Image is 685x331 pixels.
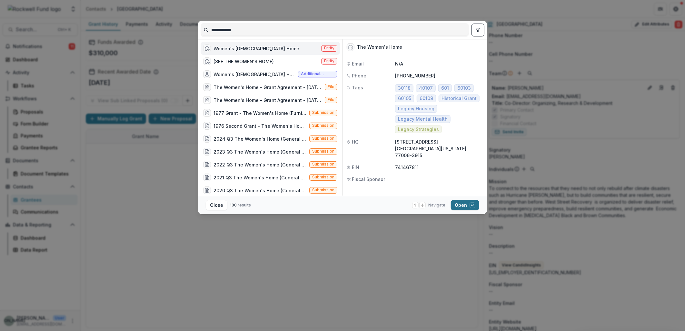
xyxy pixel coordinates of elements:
div: 2020 Q3 The Women's Home (General operating support) [213,187,307,194]
span: Legacy Housing [398,106,434,112]
span: Legacy Mental Health [398,116,448,122]
span: Entity [324,59,334,63]
span: Historical Grant [442,96,477,101]
span: HQ [352,138,359,145]
span: Additional contact [301,72,334,76]
span: Submission [312,110,334,115]
span: Tags [352,84,363,91]
div: 2024 Q3 The Women's Home (General operating support) [213,135,307,142]
span: Legacy Strategies [398,127,439,132]
span: Submission [312,175,334,179]
span: 60105 [398,96,411,101]
div: 2021 Q3 The Women's Home (General operating support) [213,174,307,181]
div: (SEE THE WOMEN'S HOME) [213,58,274,65]
button: toggle filters [472,24,484,36]
span: Email [352,60,364,67]
p: 741467811 [395,164,483,171]
span: 40107 [419,85,433,91]
div: 2022 Q3 The Women's Home (General operating support for supportive housing program) [213,161,307,168]
span: Submission [312,149,334,154]
div: 1977 Grant - The Women's Home (Furnishings for new home in honor of [PERSON_NAME]) [213,110,307,116]
span: Navigate [428,202,445,208]
div: The Women's Home [357,45,402,50]
span: 601 [441,85,449,91]
p: N/A [395,60,483,67]
div: Women's [DEMOGRAPHIC_DATA] Home [213,45,299,52]
div: 2023 Q3 The Women's Home (General operating support) [213,148,307,155]
p: [PHONE_NUMBER] [395,72,483,79]
span: Submission [312,188,334,192]
button: Open [451,200,479,210]
span: 100 [230,203,237,207]
div: Women's [DEMOGRAPHIC_DATA] Home [213,71,295,78]
span: 30118 [398,85,411,91]
span: 60103 [457,85,471,91]
span: File [328,85,334,89]
span: 60109 [420,96,433,101]
span: results [238,203,251,207]
span: File [328,97,334,102]
span: Phone [352,72,366,79]
div: 1976 Second Grant - The Women's Home (Furnishings for new home in honor of [PERSON_NAME]) [213,123,307,129]
span: Entity [324,46,334,50]
p: [STREET_ADDRESS] [GEOGRAPHIC_DATA][US_STATE] 77006-3915 [395,138,483,159]
span: EIN [352,164,359,171]
span: Fiscal Sponsor [352,176,385,183]
div: The Women's Home - Grant Agreement - [DATE].pdf [213,84,322,91]
div: The Women's Home - Grant Agreement - [DATE].pdf [213,97,322,104]
button: Close [206,200,227,210]
span: Submission [312,162,334,166]
span: Submission [312,123,334,128]
span: Submission [312,136,334,141]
